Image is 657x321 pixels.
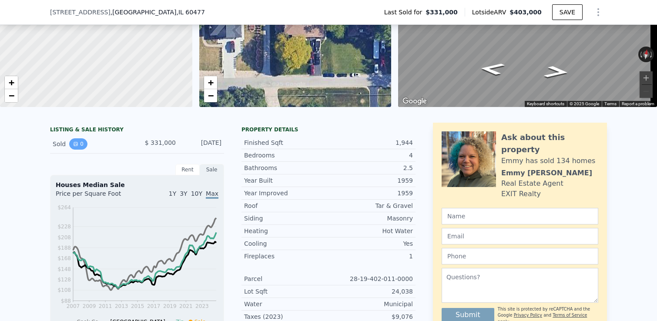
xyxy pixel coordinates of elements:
[204,89,217,102] a: Zoom out
[69,138,87,150] button: View historical data
[590,3,607,21] button: Show Options
[57,255,71,261] tspan: $168
[328,189,413,197] div: 1959
[384,8,426,17] span: Last Sold for
[328,151,413,160] div: 4
[115,303,128,309] tspan: 2013
[206,190,218,199] span: Max
[328,312,413,321] div: $9,076
[5,76,18,89] a: Zoom in
[328,300,413,308] div: Municipal
[244,300,328,308] div: Water
[501,178,563,189] div: Real Estate Agent
[175,164,200,175] div: Rent
[244,151,328,160] div: Bedrooms
[56,189,137,203] div: Price per Square Foot
[244,138,328,147] div: Finished Sqft
[56,181,218,189] div: Houses Median Sale
[442,228,598,244] input: Email
[622,101,654,106] a: Report a problem
[328,138,413,147] div: 1,944
[244,214,328,223] div: Siding
[533,63,580,81] path: Go East, 166th St
[179,303,193,309] tspan: 2021
[99,303,112,309] tspan: 2011
[400,96,429,107] img: Google
[328,227,413,235] div: Hot Water
[111,8,205,17] span: , [GEOGRAPHIC_DATA]
[501,131,598,156] div: Ask about this property
[604,101,617,106] a: Terms (opens in new tab)
[501,156,595,166] div: Emmy has sold 134 homes
[204,76,217,89] a: Zoom in
[244,252,328,261] div: Fireplaces
[501,168,592,178] div: Emmy [PERSON_NAME]
[244,227,328,235] div: Heating
[180,190,187,197] span: 3Y
[472,8,510,17] span: Lotside ARV
[244,287,328,296] div: Lot Sqft
[67,303,80,309] tspan: 2007
[501,189,541,199] div: EXIT Realty
[57,224,71,230] tspan: $228
[57,287,71,293] tspan: $108
[57,266,71,272] tspan: $148
[50,126,224,135] div: LISTING & SALE HISTORY
[163,303,177,309] tspan: 2019
[57,204,71,211] tspan: $264
[640,85,653,98] button: Zoom out
[9,90,14,101] span: −
[640,71,653,84] button: Zoom in
[244,239,328,248] div: Cooling
[241,126,416,133] div: Property details
[510,9,542,16] span: $403,000
[552,4,583,20] button: SAVE
[442,248,598,264] input: Phone
[176,9,204,16] span: , IL 60477
[145,139,176,146] span: $ 331,000
[244,176,328,185] div: Year Built
[208,90,213,101] span: −
[553,313,587,318] a: Terms of Service
[650,47,654,62] button: Rotate clockwise
[50,8,111,17] span: [STREET_ADDRESS]
[244,274,328,283] div: Parcel
[208,77,213,88] span: +
[527,101,564,107] button: Keyboard shortcuts
[328,176,413,185] div: 1959
[244,189,328,197] div: Year Improved
[131,303,144,309] tspan: 2015
[328,252,413,261] div: 1
[442,208,598,224] input: Name
[328,164,413,172] div: 2.5
[183,138,221,150] div: [DATE]
[328,239,413,248] div: Yes
[83,303,96,309] tspan: 2009
[400,96,429,107] a: Open this area in Google Maps (opens a new window)
[244,312,328,321] div: Taxes (2023)
[57,245,71,251] tspan: $188
[169,190,176,197] span: 1Y
[328,201,413,210] div: Tar & Gravel
[53,138,130,150] div: Sold
[328,214,413,223] div: Masonry
[244,164,328,172] div: Bathrooms
[244,201,328,210] div: Roof
[5,89,18,102] a: Zoom out
[514,313,542,318] a: Privacy Policy
[191,190,202,197] span: 10Y
[195,303,209,309] tspan: 2023
[57,234,71,241] tspan: $208
[200,164,224,175] div: Sale
[61,298,71,304] tspan: $88
[469,60,515,78] path: Go West, 166th St
[642,46,651,63] button: Reset the view
[57,277,71,283] tspan: $128
[328,274,413,283] div: 28-19-402-011-0000
[426,8,458,17] span: $331,000
[570,101,599,106] span: © 2025 Google
[147,303,161,309] tspan: 2017
[9,77,14,88] span: +
[328,287,413,296] div: 24,038
[638,47,643,62] button: Rotate counterclockwise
